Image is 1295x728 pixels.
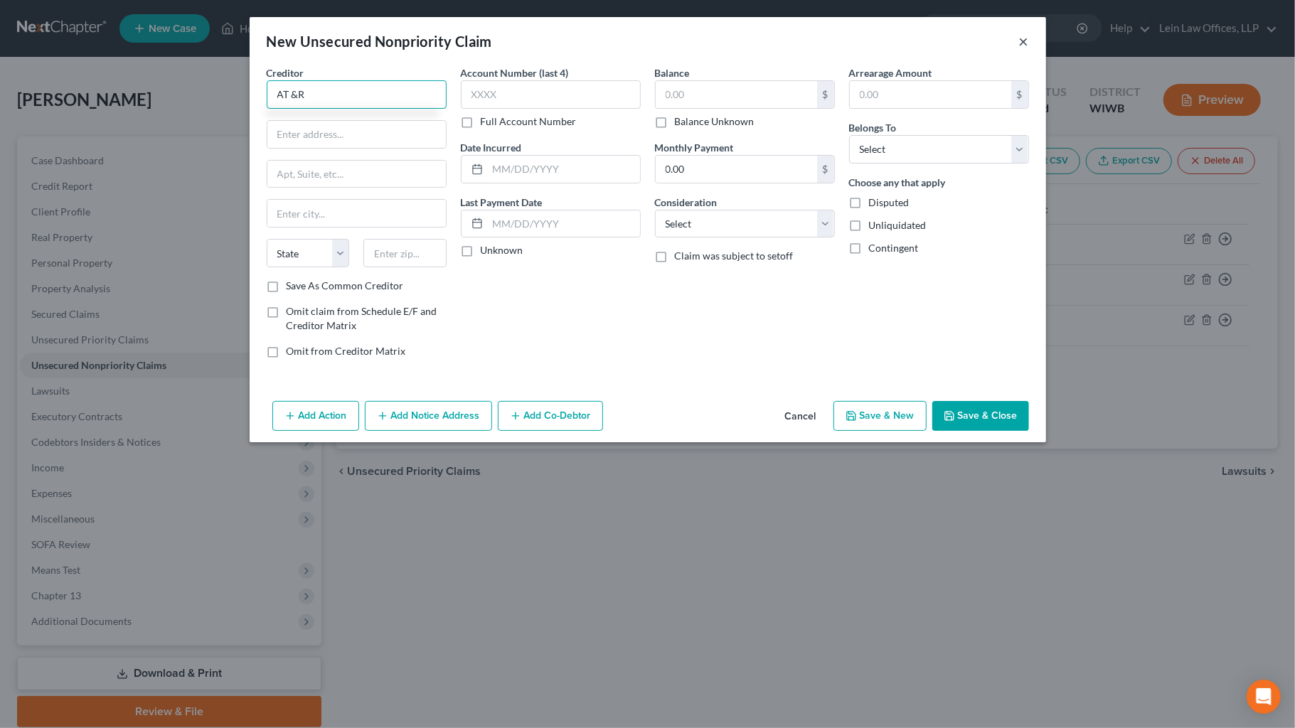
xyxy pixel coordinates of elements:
[932,401,1029,431] button: Save & Close
[287,279,404,293] label: Save As Common Creditor
[655,140,734,155] label: Monthly Payment
[849,175,946,190] label: Choose any that apply
[656,81,817,108] input: 0.00
[817,156,834,183] div: $
[1019,33,1029,50] button: ×
[267,67,304,79] span: Creditor
[675,250,794,262] span: Claim was subject to setoff
[461,80,641,109] input: XXXX
[461,65,569,80] label: Account Number (last 4)
[849,122,897,134] span: Belongs To
[850,81,1011,108] input: 0.00
[833,401,927,431] button: Save & New
[461,195,543,210] label: Last Payment Date
[774,402,828,431] button: Cancel
[267,80,447,109] input: Search creditor by name...
[267,200,446,227] input: Enter city...
[655,195,718,210] label: Consideration
[488,156,640,183] input: MM/DD/YYYY
[267,121,446,148] input: Enter address...
[267,161,446,188] input: Apt, Suite, etc...
[1247,680,1281,714] div: Open Intercom Messenger
[655,65,690,80] label: Balance
[498,401,603,431] button: Add Co-Debtor
[287,345,406,357] span: Omit from Creditor Matrix
[481,114,577,129] label: Full Account Number
[1011,81,1028,108] div: $
[287,305,437,331] span: Omit claim from Schedule E/F and Creditor Matrix
[488,210,640,237] input: MM/DD/YYYY
[817,81,834,108] div: $
[869,219,927,231] span: Unliquidated
[675,114,755,129] label: Balance Unknown
[481,243,523,257] label: Unknown
[849,65,932,80] label: Arrearage Amount
[267,31,492,51] div: New Unsecured Nonpriority Claim
[365,401,492,431] button: Add Notice Address
[656,156,817,183] input: 0.00
[869,242,919,254] span: Contingent
[272,401,359,431] button: Add Action
[869,196,910,208] span: Disputed
[461,140,522,155] label: Date Incurred
[363,239,447,267] input: Enter zip...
